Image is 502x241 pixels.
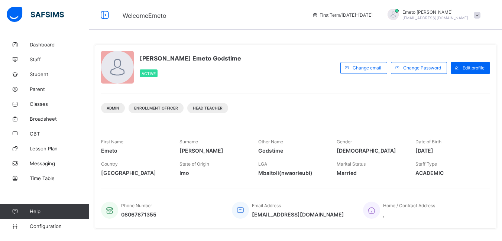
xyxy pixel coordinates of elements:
[30,223,89,229] span: Configuration
[179,161,209,167] span: State of Origin
[121,211,156,218] span: 08067871355
[142,71,156,76] span: Active
[383,203,435,208] span: Home / Contract Address
[179,139,198,144] span: Surname
[402,16,468,20] span: [EMAIL_ADDRESS][DOMAIN_NAME]
[30,71,89,77] span: Student
[312,12,373,18] span: session/term information
[252,211,344,218] span: [EMAIL_ADDRESS][DOMAIN_NAME]
[30,101,89,107] span: Classes
[258,161,267,167] span: LGA
[30,56,89,62] span: Staff
[258,147,326,154] span: Godstime
[353,65,381,71] span: Change email
[7,7,64,22] img: safsims
[415,139,441,144] span: Date of Birth
[101,147,168,154] span: Emeto
[380,9,484,21] div: EmetoAusten
[30,86,89,92] span: Parent
[30,208,89,214] span: Help
[30,131,89,137] span: CBT
[121,203,152,208] span: Phone Number
[337,139,352,144] span: Gender
[30,175,89,181] span: Time Table
[123,12,166,19] span: Welcome Emeto
[415,170,483,176] span: ACADEMIC
[30,42,89,48] span: Dashboard
[140,55,241,62] span: [PERSON_NAME] Emeto Godstime
[383,211,435,218] span: ,
[193,106,223,110] span: Head Teacher
[337,161,366,167] span: Marital Status
[30,116,89,122] span: Broadsheet
[463,65,485,71] span: Edit profile
[179,147,247,154] span: [PERSON_NAME]
[337,147,404,154] span: [DEMOGRAPHIC_DATA]
[403,65,441,71] span: Change Password
[179,170,247,176] span: Imo
[134,106,178,110] span: Enrollment Officer
[258,139,283,144] span: Other Name
[415,161,437,167] span: Staff Type
[252,203,281,208] span: Email Address
[30,160,89,166] span: Messaging
[101,161,118,167] span: Country
[258,170,326,176] span: Mbaitoli(nwaorieubi)
[101,170,168,176] span: [GEOGRAPHIC_DATA]
[337,170,404,176] span: Married
[107,106,119,110] span: Admin
[415,147,483,154] span: [DATE]
[402,9,468,15] span: Emeto [PERSON_NAME]
[30,146,89,152] span: Lesson Plan
[101,139,123,144] span: First Name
